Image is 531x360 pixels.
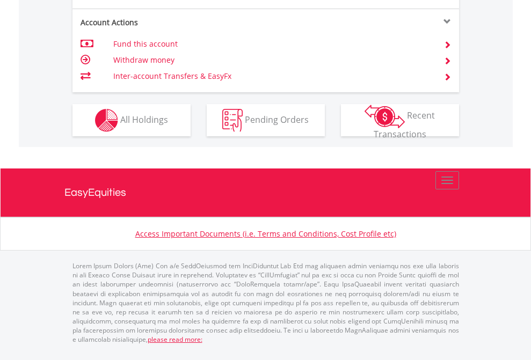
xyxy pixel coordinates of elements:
[113,36,431,52] td: Fund this account
[113,52,431,68] td: Withdraw money
[120,113,168,125] span: All Holdings
[341,104,459,136] button: Recent Transactions
[365,105,405,128] img: transactions-zar-wht.png
[148,335,202,344] a: please read more:
[245,113,309,125] span: Pending Orders
[222,109,243,132] img: pending_instructions-wht.png
[207,104,325,136] button: Pending Orders
[72,261,459,344] p: Lorem Ipsum Dolors (Ame) Con a/e SeddOeiusmod tem InciDiduntut Lab Etd mag aliquaen admin veniamq...
[113,68,431,84] td: Inter-account Transfers & EasyFx
[64,168,467,217] a: EasyEquities
[72,104,191,136] button: All Holdings
[72,17,266,28] div: Account Actions
[135,229,396,239] a: Access Important Documents (i.e. Terms and Conditions, Cost Profile etc)
[95,109,118,132] img: holdings-wht.png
